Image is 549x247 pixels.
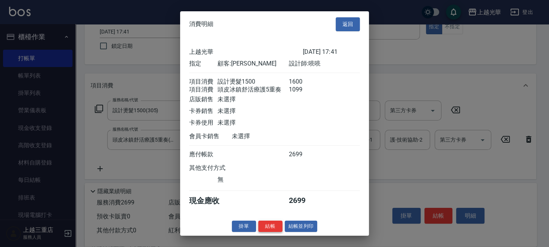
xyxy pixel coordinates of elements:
[289,195,317,206] div: 2699
[189,164,246,172] div: 其他支付方式
[217,95,288,103] div: 未選擇
[189,150,217,158] div: 應付帳款
[189,20,213,28] span: 消費明細
[217,85,288,93] div: 頭皮冰鎮舒活療護5重奏
[232,220,256,232] button: 掛單
[336,17,360,31] button: 返回
[217,175,288,183] div: 無
[189,59,217,67] div: 指定
[217,78,288,85] div: 設計燙髮1500
[289,59,360,67] div: 設計師: 喨喨
[189,195,232,206] div: 現金應收
[189,132,232,140] div: 會員卡銷售
[217,59,288,67] div: 顧客: [PERSON_NAME]
[258,220,282,232] button: 結帳
[232,132,303,140] div: 未選擇
[303,48,360,56] div: [DATE] 17:41
[189,78,217,85] div: 項目消費
[189,95,217,103] div: 店販銷售
[289,150,317,158] div: 2699
[289,85,317,93] div: 1099
[189,85,217,93] div: 項目消費
[189,48,303,56] div: 上越光華
[289,78,317,85] div: 1600
[189,107,217,115] div: 卡券銷售
[217,119,288,127] div: 未選擇
[285,220,318,232] button: 結帳並列印
[189,119,217,127] div: 卡券使用
[217,107,288,115] div: 未選擇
